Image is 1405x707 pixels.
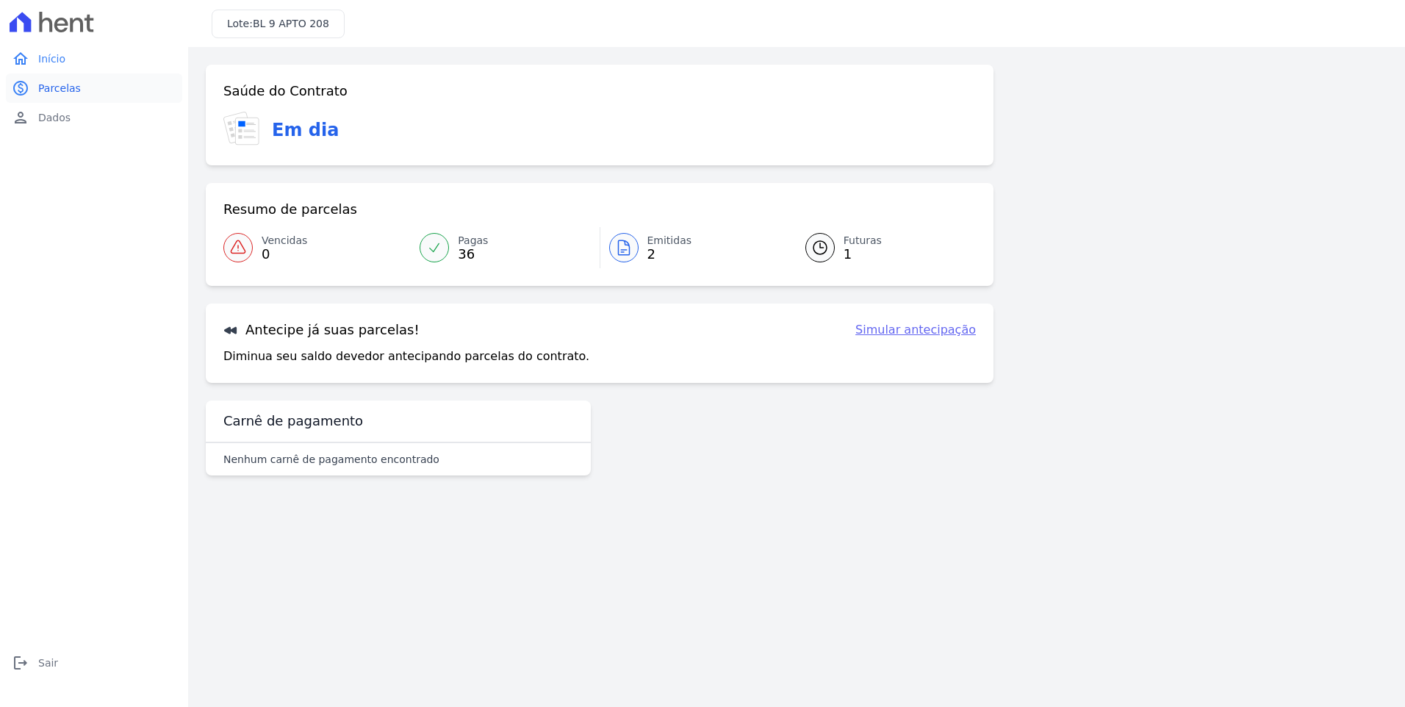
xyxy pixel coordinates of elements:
span: Emitidas [647,233,692,248]
a: Simular antecipação [855,321,976,339]
h3: Lote: [227,16,329,32]
span: 2 [647,248,692,260]
span: Dados [38,110,71,125]
a: homeInício [6,44,182,73]
p: Nenhum carnê de pagamento encontrado [223,452,439,467]
h3: Saúde do Contrato [223,82,348,100]
span: 1 [844,248,882,260]
i: home [12,50,29,68]
span: 36 [458,248,488,260]
span: Sair [38,656,58,670]
i: paid [12,79,29,97]
a: Emitidas 2 [600,227,788,268]
span: Vencidas [262,233,307,248]
span: Futuras [844,233,882,248]
span: Início [38,51,65,66]
h3: Resumo de parcelas [223,201,357,218]
a: paidParcelas [6,73,182,103]
i: person [12,109,29,126]
span: 0 [262,248,307,260]
i: logout [12,654,29,672]
h3: Carnê de pagamento [223,412,363,430]
h3: Em dia [272,117,339,143]
h3: Antecipe já suas parcelas! [223,321,420,339]
span: BL 9 APTO 208 [253,18,329,29]
span: Parcelas [38,81,81,96]
a: Futuras 1 [788,227,976,268]
a: Vencidas 0 [223,227,411,268]
a: personDados [6,103,182,132]
span: Pagas [458,233,488,248]
a: logoutSair [6,648,182,678]
a: Pagas 36 [411,227,599,268]
p: Diminua seu saldo devedor antecipando parcelas do contrato. [223,348,589,365]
